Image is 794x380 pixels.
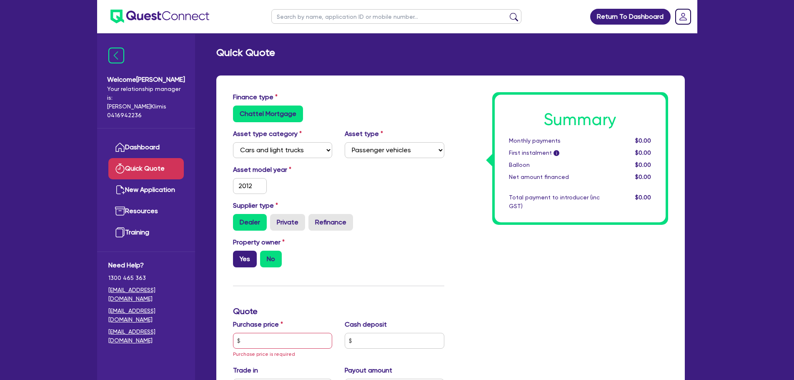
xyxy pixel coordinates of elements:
span: $0.00 [635,149,651,156]
label: Purchase price [233,320,283,330]
a: Return To Dashboard [590,9,671,25]
label: Property owner [233,237,285,247]
span: Need Help? [108,260,184,270]
a: [EMAIL_ADDRESS][DOMAIN_NAME] [108,307,184,324]
img: new-application [115,185,125,195]
div: Total payment to introducer (inc GST) [503,193,606,211]
a: Dropdown toggle [672,6,694,28]
span: Welcome [PERSON_NAME] [107,75,185,85]
img: training [115,227,125,237]
label: Cash deposit [345,320,387,330]
img: quick-quote [115,164,125,174]
div: Monthly payments [503,136,606,145]
label: Asset type category [233,129,302,139]
img: quest-connect-logo-blue [110,10,209,23]
span: $0.00 [635,194,651,201]
label: Supplier type [233,201,278,211]
h2: Quick Quote [216,47,275,59]
div: First instalment [503,148,606,157]
label: Refinance [308,214,353,231]
label: Finance type [233,92,278,102]
input: Search by name, application ID or mobile number... [271,9,521,24]
a: [EMAIL_ADDRESS][DOMAIN_NAME] [108,286,184,303]
label: Asset model year [227,165,339,175]
a: New Application [108,179,184,201]
img: resources [115,206,125,216]
span: $0.00 [635,161,651,168]
div: Net amount financed [503,173,606,181]
span: Your relationship manager is: [PERSON_NAME] Klimis 0416942236 [107,85,185,120]
div: Balloon [503,161,606,169]
label: Payout amount [345,365,392,375]
h3: Quote [233,306,444,316]
label: Yes [233,251,257,267]
span: $0.00 [635,137,651,144]
img: icon-menu-close [108,48,124,63]
a: [EMAIL_ADDRESS][DOMAIN_NAME] [108,327,184,345]
a: Training [108,222,184,243]
label: Dealer [233,214,267,231]
label: Private [270,214,305,231]
label: No [260,251,282,267]
label: Chattel Mortgage [233,106,303,122]
label: Asset type [345,129,383,139]
span: i [554,150,559,156]
h1: Summary [509,110,651,130]
a: Quick Quote [108,158,184,179]
a: Dashboard [108,137,184,158]
a: Resources [108,201,184,222]
span: $0.00 [635,174,651,180]
span: 1300 465 363 [108,274,184,282]
span: Purchase price is required [233,351,295,357]
label: Trade in [233,365,258,375]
